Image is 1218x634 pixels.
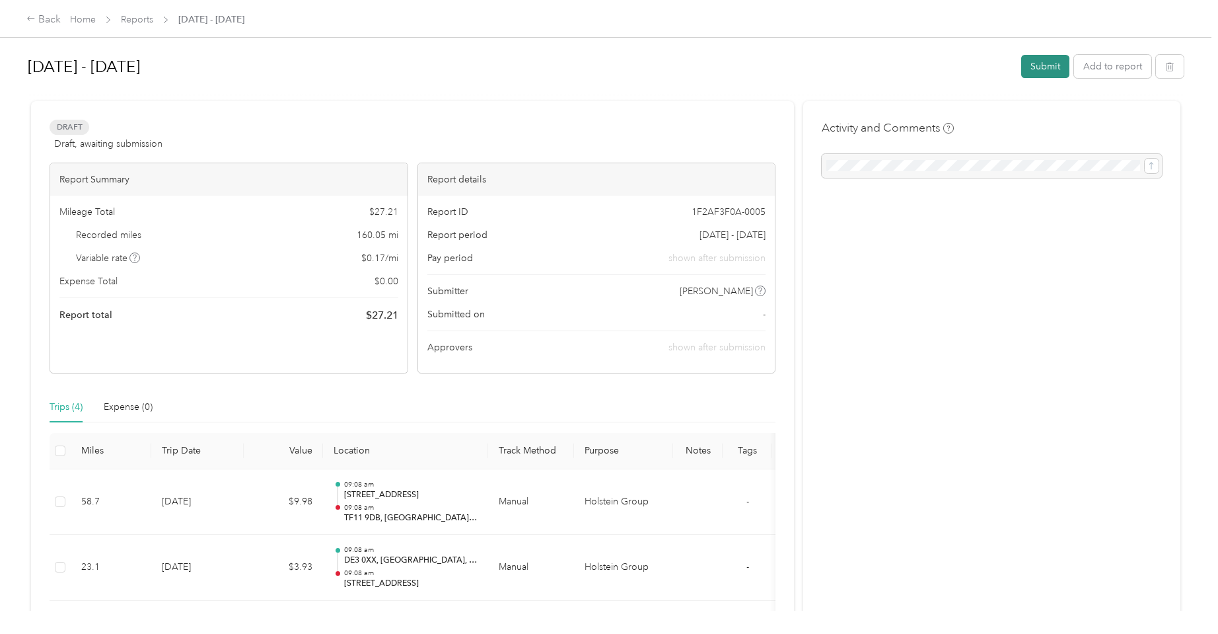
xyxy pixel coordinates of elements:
[344,503,478,512] p: 09:08 am
[427,307,485,321] span: Submitted on
[244,469,323,535] td: $9.98
[76,251,141,265] span: Variable rate
[574,433,673,469] th: Purpose
[54,137,162,151] span: Draft, awaiting submission
[369,205,398,219] span: $ 27.21
[699,228,766,242] span: [DATE] - [DATE]
[574,469,673,535] td: Holstein Group
[104,400,153,415] div: Expense (0)
[418,163,775,196] div: Report details
[71,433,151,469] th: Miles
[59,274,118,288] span: Expense Total
[427,251,473,265] span: Pay period
[344,489,478,501] p: [STREET_ADDRESS]
[723,433,772,469] th: Tags
[746,561,749,573] span: -
[151,535,244,601] td: [DATE]
[28,51,1012,83] h1: Aug 1 - 31, 2025
[1144,560,1218,634] iframe: Everlance-gr Chat Button Frame
[427,284,468,298] span: Submitter
[375,274,398,288] span: $ 0.00
[71,535,151,601] td: 23.1
[668,342,766,353] span: shown after submission
[1074,55,1151,78] button: Add to report
[70,14,96,25] a: Home
[366,307,398,323] span: $ 27.21
[178,13,244,26] span: [DATE] - [DATE]
[244,535,323,601] td: $3.93
[59,308,112,322] span: Report total
[50,400,83,415] div: Trips (4)
[344,545,478,555] p: 09:08 am
[344,569,478,578] p: 09:08 am
[574,535,673,601] td: Holstein Group
[680,284,753,298] span: [PERSON_NAME]
[746,496,749,507] span: -
[1021,55,1069,78] button: Submit
[344,555,478,567] p: DE3 0XX, [GEOGRAPHIC_DATA], [GEOGRAPHIC_DATA]
[822,120,954,136] h4: Activity and Comments
[26,12,61,28] div: Back
[673,433,723,469] th: Notes
[361,251,398,265] span: $ 0.17 / mi
[59,205,115,219] span: Mileage Total
[50,120,89,135] span: Draft
[323,433,488,469] th: Location
[692,205,766,219] span: 1F2AF3F0A-0005
[151,433,244,469] th: Trip Date
[488,535,574,601] td: Manual
[427,205,468,219] span: Report ID
[668,251,766,265] span: shown after submission
[50,163,408,196] div: Report Summary
[76,228,141,242] span: Recorded miles
[488,433,574,469] th: Track Method
[244,433,323,469] th: Value
[427,340,472,354] span: Approvers
[344,512,478,524] p: TF11 9DB, [GEOGRAPHIC_DATA], [GEOGRAPHIC_DATA]
[357,228,398,242] span: 160.05 mi
[71,469,151,535] td: 58.7
[427,228,487,242] span: Report period
[344,578,478,590] p: [STREET_ADDRESS]
[488,469,574,535] td: Manual
[344,480,478,489] p: 09:08 am
[121,14,153,25] a: Reports
[151,469,244,535] td: [DATE]
[763,307,766,321] span: -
